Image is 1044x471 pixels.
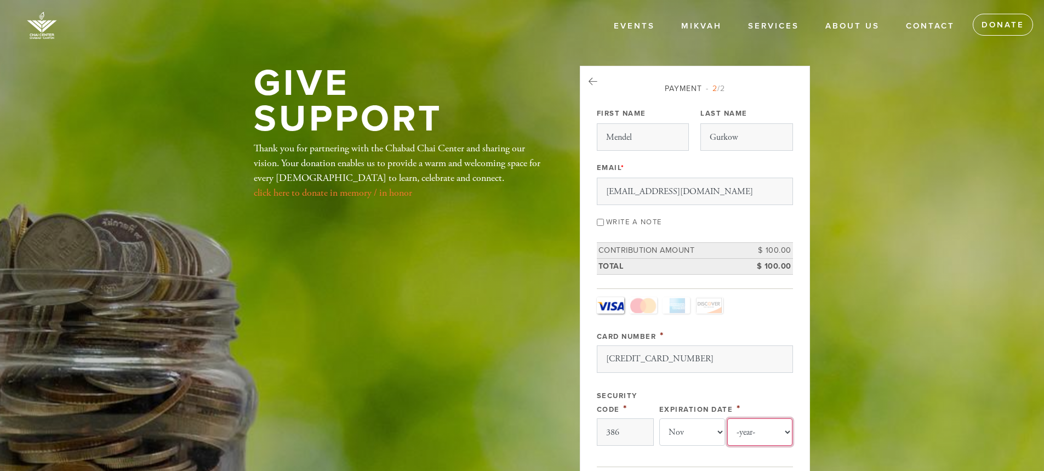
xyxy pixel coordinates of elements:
div: Payment [597,83,793,94]
label: Last Name [700,109,748,118]
img: image%20%281%29.png [16,5,67,45]
a: MasterCard [630,297,657,314]
span: /2 [706,84,725,93]
td: $ 100.00 [744,258,793,274]
select: Expiration Date month [659,418,725,446]
a: Mikvah [673,16,730,37]
div: Thank you for partnering with the Chabad Chai Center and sharing our vision. Your donation enable... [254,141,544,200]
a: Donate [973,14,1033,36]
h1: Give Support [254,66,544,137]
a: Contact [898,16,963,37]
td: $ 100.00 [744,243,793,259]
a: Services [740,16,807,37]
a: Visa [597,297,624,314]
label: Email [597,163,625,173]
span: This field is required. [623,402,627,415]
a: Events [606,16,663,37]
label: Expiration Date [659,405,733,414]
a: About Us [817,16,888,37]
td: Contribution Amount [597,243,744,259]
label: Write a note [606,218,662,226]
span: This field is required. [621,163,625,172]
select: Expiration Date year [727,418,793,446]
span: 2 [712,84,717,93]
label: Security Code [597,391,637,414]
a: click here to donate in memory / in honor [254,186,412,199]
span: This field is required. [737,402,741,415]
td: Total [597,258,744,274]
label: First Name [597,109,646,118]
label: Card Number [597,332,657,341]
a: Amex [663,297,690,314]
span: This field is required. [660,330,664,342]
a: Discover [695,297,723,314]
